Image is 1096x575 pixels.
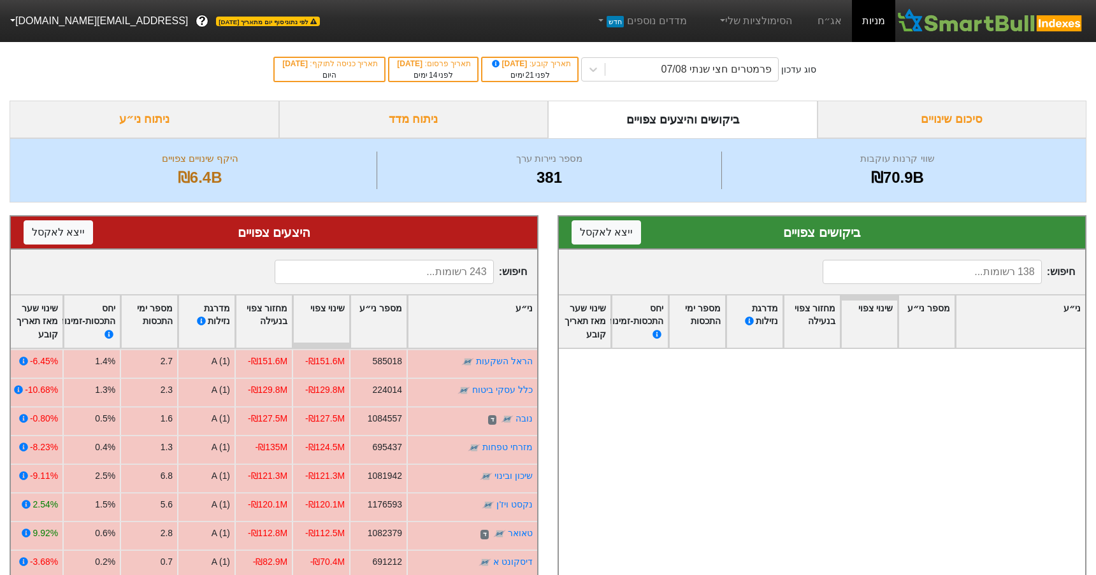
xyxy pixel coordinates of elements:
[493,528,506,541] img: tase link
[6,295,62,348] div: Toggle SortBy
[275,260,527,284] span: חיפוש :
[248,355,287,368] div: -₪151.6M
[30,441,58,454] div: -8.23%
[396,69,471,81] div: לפני ימים
[178,295,234,348] div: Toggle SortBy
[212,383,230,397] div: A (1)
[526,71,534,80] span: 21
[472,385,533,395] a: כלל עסקי ביטוח
[396,58,471,69] div: תאריך פרסום :
[350,295,407,348] div: Toggle SortBy
[607,16,624,27] span: חדש
[784,295,840,348] div: Toggle SortBy
[95,469,115,483] div: 2.5%
[516,413,533,423] a: נובה
[461,356,474,369] img: tase link
[212,498,230,511] div: A (1)
[489,69,571,81] div: לפני ימים
[275,260,494,284] input: 243 רשומות...
[161,383,173,397] div: 2.3
[468,442,480,455] img: tase link
[161,498,173,511] div: 5.6
[368,412,402,425] div: 1084557
[482,499,494,512] img: tase link
[253,555,287,569] div: -₪82.9M
[30,412,58,425] div: -0.80%
[248,527,287,540] div: -₪112.8M
[95,527,115,540] div: 0.6%
[373,555,402,569] div: 691212
[548,101,818,138] div: ביקושים והיצעים צפויים
[322,71,336,80] span: היום
[408,295,537,348] div: Toggle SortBy
[725,152,1070,166] div: שווי קרנות עוקבות
[669,295,725,348] div: Toggle SortBy
[10,101,279,138] div: ניתוח ני״ע
[212,412,230,425] div: A (1)
[725,166,1070,189] div: ₪70.9B
[712,8,798,34] a: הסימולציות שלי
[572,220,641,245] button: ייצא לאקסל
[248,498,287,511] div: -₪120.1M
[248,412,287,425] div: -₪127.5M
[282,59,310,68] span: [DATE]
[489,58,571,69] div: תאריך קובע :
[30,469,58,483] div: -9.11%
[823,260,1075,284] span: חיפוש :
[895,8,1086,34] img: SmartBull
[661,62,772,77] div: פרמטרים חצי שנתי 07/08
[501,413,514,426] img: tase link
[212,469,230,483] div: A (1)
[591,8,692,34] a: מדדים נוספיםחדש
[95,383,115,397] div: 1.3%
[26,152,373,166] div: היקף שינויים צפויים
[508,528,533,538] a: טאואר
[59,302,115,342] div: יחס התכסות-זמינות
[818,101,1087,138] div: סיכום שינויים
[373,355,402,368] div: 585018
[161,555,173,569] div: 0.7
[293,295,349,348] div: Toggle SortBy
[212,441,230,454] div: A (1)
[161,469,173,483] div: 6.8
[199,13,206,30] span: ?
[373,383,402,397] div: 224014
[380,166,717,189] div: 381
[121,295,177,348] div: Toggle SortBy
[95,355,115,368] div: 1.4%
[490,59,530,68] span: [DATE]
[95,441,115,454] div: 0.4%
[161,527,173,540] div: 2.8
[554,295,610,348] div: Toggle SortBy
[95,498,115,511] div: 1.5%
[482,442,533,452] a: מזרחי טפחות
[183,302,230,342] div: מדרגת נזילות
[248,383,287,397] div: -₪129.8M
[24,223,524,242] div: היצעים צפויים
[161,412,173,425] div: 1.6
[212,527,230,540] div: A (1)
[279,101,549,138] div: ניתוח מדד
[898,295,955,348] div: Toggle SortBy
[216,17,319,26] span: לפי נתוני סוף יום מתאריך [DATE]
[161,441,173,454] div: 1.3
[256,441,287,454] div: -₪135M
[236,295,292,348] div: Toggle SortBy
[781,63,816,76] div: סוג עדכון
[305,441,345,454] div: -₪124.5M
[26,166,373,189] div: ₪6.4B
[24,220,93,245] button: ייצא לאקסל
[731,302,778,342] div: מדרגת נזילות
[494,471,533,481] a: שיכון ובינוי
[161,355,173,368] div: 2.7
[823,260,1042,284] input: 138 רשומות...
[281,58,378,69] div: תאריך כניסה לתוקף :
[305,355,345,368] div: -₪151.6M
[30,355,58,368] div: -6.45%
[212,555,230,569] div: A (1)
[305,469,345,483] div: -₪121.3M
[368,498,402,511] div: 1176593
[305,383,345,397] div: -₪129.8M
[488,415,496,425] span: ד
[368,527,402,540] div: 1082379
